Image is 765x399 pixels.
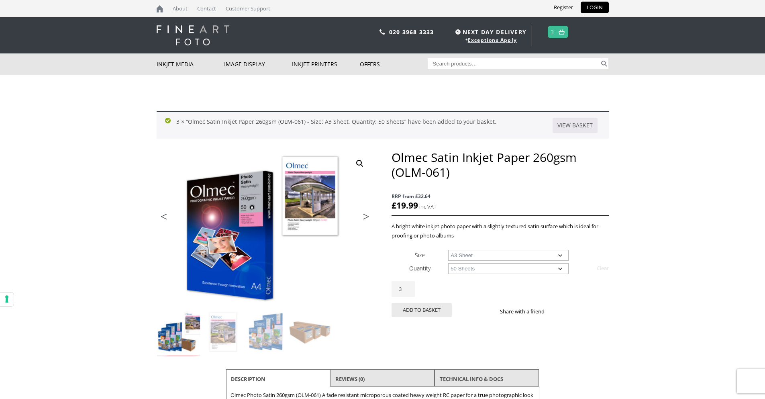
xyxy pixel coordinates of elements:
[581,2,609,13] a: LOGIN
[157,25,229,45] img: logo-white.svg
[157,53,224,75] a: Inkjet Media
[559,29,565,35] img: basket.svg
[597,262,609,274] a: Clear options
[201,311,245,354] img: Olmec Satin Inkjet Paper 260gsm (OLM-061) - Image 2
[453,27,526,37] span: NEXT DAY DELIVERY
[468,37,517,43] a: Exceptions Apply
[392,150,608,180] h1: Olmec Satin Inkjet Paper 260gsm (OLM-061)
[157,311,200,354] img: Olmec Satin Inkjet Paper 260gsm (OLM-061)
[292,53,360,75] a: Inkjet Printers
[554,308,561,315] img: facebook sharing button
[360,53,428,75] a: Offers
[392,200,396,211] span: £
[231,372,265,386] a: Description
[551,26,554,38] a: 3
[353,156,367,171] a: View full-screen image gallery
[415,251,425,259] label: Size
[157,150,373,310] img: Olmec-Photo-Satin-Heavyweight-260gsm_OLM-61_Sheet-Format-Inkjet-Photo-Paper
[157,111,609,139] div: 3 × “Olmec Satin Inkjet Paper 260gsm (OLM-061) - Size: A3 Sheet, Quantity: 50 Sheets” have been a...
[392,222,608,240] p: A bright white inkjet photo paper with a slightly textured satin surface which is ideal for proof...
[245,311,289,354] img: Olmec Satin Inkjet Paper 260gsm (OLM-061) - Image 3
[392,200,418,211] bdi: 19.99
[335,372,365,386] a: Reviews (0)
[573,308,580,315] img: email sharing button
[290,311,333,354] img: Olmec Satin Inkjet Paper 260gsm (OLM-061) - Image 4
[389,28,434,36] a: 020 3968 3333
[455,29,461,35] img: time.svg
[428,58,600,69] input: Search products…
[392,281,415,297] input: Product quantity
[392,192,608,201] span: RRP from £32.64
[409,264,430,272] label: Quantity
[600,58,609,69] button: Search
[224,53,292,75] a: Image Display
[500,307,554,316] p: Share with a friend
[157,355,200,398] img: Olmec Satin Inkjet Paper 260gsm (OLM-061) - Image 5
[553,118,598,133] a: View basket
[379,29,385,35] img: phone.svg
[564,308,570,315] img: twitter sharing button
[392,303,452,317] button: Add to basket
[548,2,579,13] a: Register
[440,372,503,386] a: TECHNICAL INFO & DOCS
